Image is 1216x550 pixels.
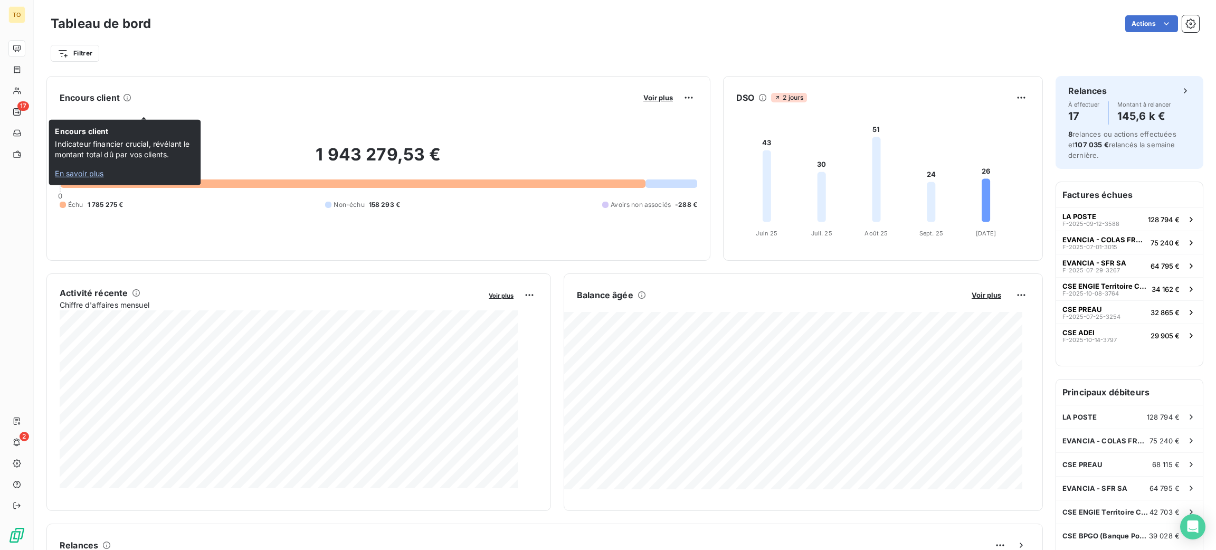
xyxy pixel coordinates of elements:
h6: Activité récente [60,287,128,299]
span: 128 794 € [1148,215,1180,224]
button: Voir plus [640,93,676,102]
h6: DSO [736,91,754,104]
span: 158 293 € [369,200,400,210]
span: Non-échu [334,200,364,210]
span: Voir plus [972,291,1001,299]
h4: 145,6 k € [1117,108,1171,125]
span: LA POSTE [1062,212,1096,221]
h6: Relances [1068,84,1107,97]
button: CSE PREAUF-2025-07-25-325432 865 € [1056,300,1203,324]
span: CSE PREAU [1062,305,1102,314]
span: Voir plus [489,292,514,299]
span: 42 703 € [1149,508,1180,516]
span: LA POSTE [1062,413,1097,421]
span: 64 795 € [1151,262,1180,270]
tspan: Sept. 25 [919,230,943,237]
button: EVANCIA - SFR SAF-2025-07-29-326764 795 € [1056,254,1203,277]
span: 0 [58,192,62,200]
span: relances ou actions effectuées et relancés la semaine dernière. [1068,130,1176,159]
span: Échu [68,200,83,210]
span: EVANCIA - SFR SA [1062,484,1127,492]
button: Voir plus [486,290,517,300]
span: En savoir plus [55,169,103,178]
h6: Balance âgée [577,289,633,301]
span: 128 794 € [1147,413,1180,421]
span: CSE BPGO (Banque Populaire Grand Ouest) [1062,532,1149,540]
span: CSE ENGIE Territoire Centre-Ouest [1062,508,1149,516]
h4: 17 [1068,108,1100,125]
span: CSE ADEI [1062,328,1095,337]
span: 1 785 275 € [88,200,123,210]
span: Avoirs non associés [611,200,671,210]
button: CSE ADEIF-2025-10-14-379729 905 € [1056,324,1203,347]
span: -288 € [675,200,697,210]
span: 8 [1068,130,1072,138]
tspan: Août 25 [864,230,888,237]
span: 29 905 € [1151,331,1180,340]
span: Chiffre d'affaires mensuel [60,299,481,310]
span: F-2025-07-01-3015 [1062,244,1117,250]
span: 32 865 € [1151,308,1180,317]
span: 107 035 € [1075,140,1108,149]
span: EVANCIA - COLAS FRANCE [1062,235,1146,244]
button: Actions [1125,15,1178,32]
h6: Principaux débiteurs [1056,380,1203,405]
tspan: Juil. 25 [811,230,832,237]
span: À effectuer [1068,101,1100,108]
button: LA POSTEF-2025-09-12-3588128 794 € [1056,207,1203,231]
span: 64 795 € [1149,484,1180,492]
tspan: Juin 25 [756,230,777,237]
h6: Encours client [60,91,120,104]
span: 68 115 € [1152,460,1180,469]
span: 75 240 € [1151,239,1180,247]
span: Indicateur financier crucial, révélant le montant total dû par vos clients. [55,139,194,160]
span: CSE ENGIE Territoire Centre-Ouest [1062,282,1147,290]
span: 75 240 € [1149,437,1180,445]
span: F-2025-10-14-3797 [1062,337,1117,343]
tspan: [DATE] [976,230,996,237]
span: Encours client [55,126,194,139]
h2: 1 943 279,53 € [60,144,697,176]
span: 2 jours [771,93,806,102]
span: CSE PREAU [1062,460,1103,469]
span: F-2025-07-25-3254 [1062,314,1120,320]
button: Filtrer [51,45,99,62]
span: 17 [17,101,29,111]
span: 2 [20,432,29,441]
button: Voir plus [968,290,1004,300]
div: TO [8,6,25,23]
h3: Tableau de bord [51,14,151,33]
span: EVANCIA - SFR SA [1062,259,1126,267]
span: 39 028 € [1149,532,1180,540]
span: EVANCIA - COLAS FRANCE [1062,437,1149,445]
span: Voir plus [643,93,673,102]
span: 34 162 € [1152,285,1180,293]
button: CSE ENGIE Territoire Centre-OuestF-2025-10-08-376434 162 € [1056,277,1203,300]
span: F-2025-10-08-3764 [1062,290,1119,297]
span: Montant à relancer [1117,101,1171,108]
img: Logo LeanPay [8,527,25,544]
span: F-2025-09-12-3588 [1062,221,1119,227]
h6: Factures échues [1056,182,1203,207]
span: F-2025-07-29-3267 [1062,267,1120,273]
div: Open Intercom Messenger [1180,514,1205,539]
button: EVANCIA - COLAS FRANCEF-2025-07-01-301575 240 € [1056,231,1203,254]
